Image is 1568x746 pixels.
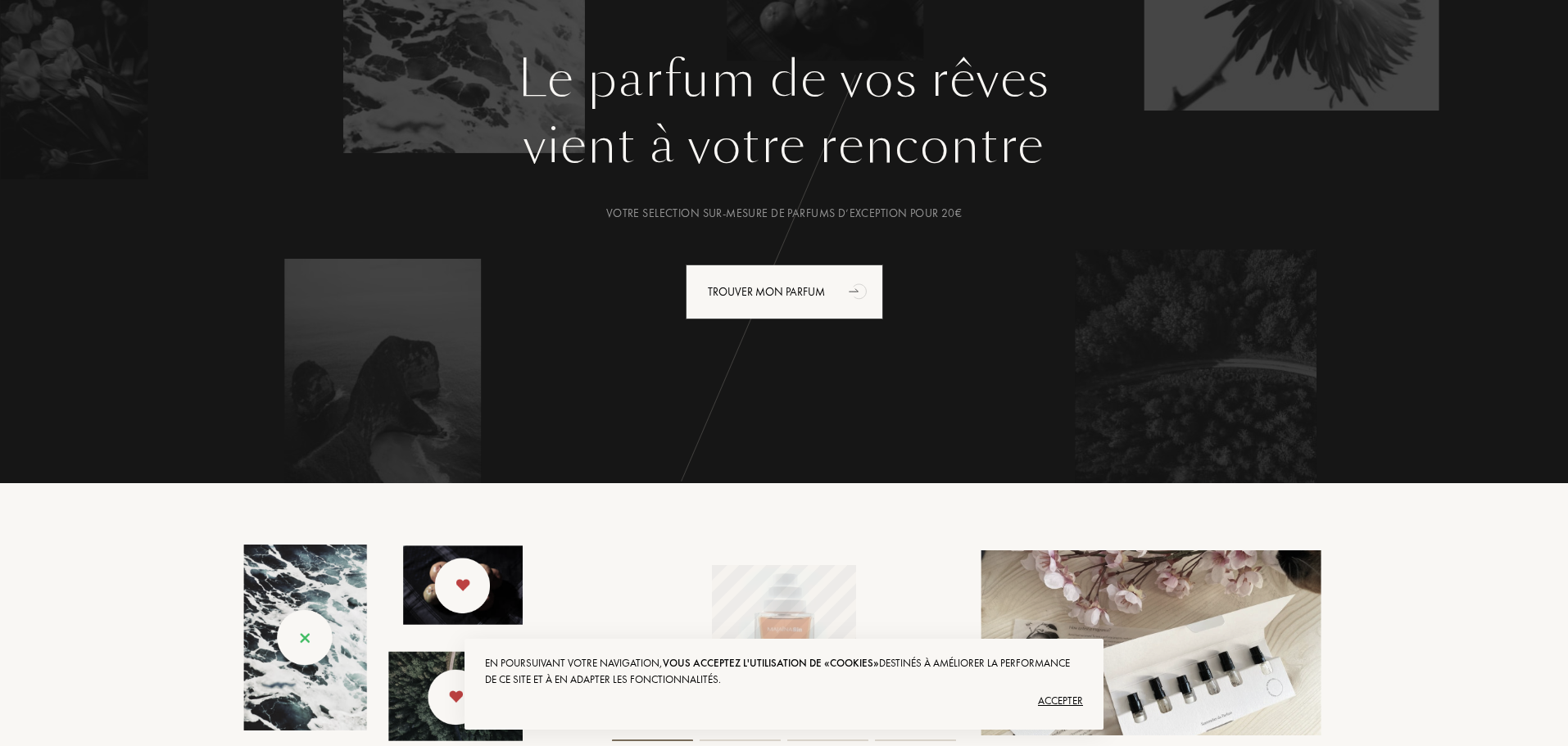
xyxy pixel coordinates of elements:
[981,550,1325,735] img: box_landing_top.png
[231,205,1337,222] div: Votre selection sur-mesure de parfums d’exception pour 20€
[673,264,895,319] a: Trouver mon parfumanimation
[231,109,1337,183] div: vient à votre rencontre
[485,688,1083,714] div: Accepter
[686,264,883,319] div: Trouver mon parfum
[243,545,523,741] img: landing_swipe.png
[231,50,1337,109] h1: Le parfum de vos rêves
[843,274,876,307] div: animation
[485,655,1083,688] div: En poursuivant votre navigation, destinés à améliorer la performance de ce site et à en adapter l...
[663,656,879,670] span: vous acceptez l'utilisation de «cookies»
